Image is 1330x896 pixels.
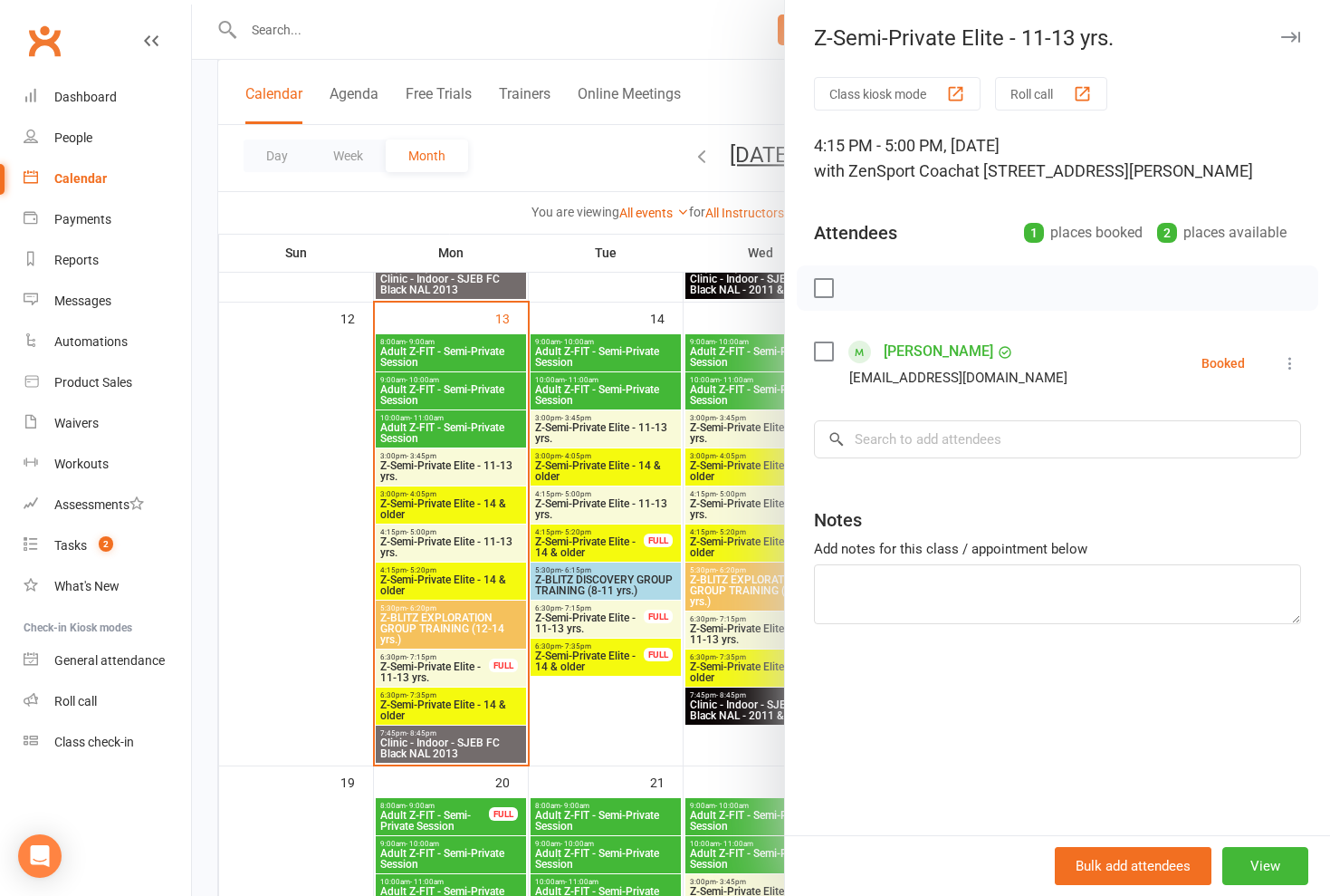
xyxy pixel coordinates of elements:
[54,253,99,267] div: Reports
[54,130,92,145] div: People
[1157,223,1177,243] div: 2
[965,161,1253,180] span: at [STREET_ADDRESS][PERSON_NAME]
[814,507,862,533] div: Notes
[849,366,1067,390] div: [EMAIL_ADDRESS][DOMAIN_NAME]
[54,294,111,308] div: Messages
[54,579,120,593] div: What's New
[22,18,67,63] a: Clubworx
[54,694,97,708] div: Roll call
[995,77,1107,111] button: Roll call
[99,536,113,552] span: 2
[54,416,99,430] div: Waivers
[1201,357,1245,370] div: Booked
[814,538,1301,560] div: Add notes for this class / appointment below
[24,566,191,607] a: What's New
[1024,223,1044,243] div: 1
[814,220,897,246] div: Attendees
[24,240,191,281] a: Reports
[54,735,134,749] div: Class check-in
[24,322,191,362] a: Automations
[24,199,191,240] a: Payments
[24,159,191,199] a: Calendar
[884,337,993,366] a: [PERSON_NAME]
[24,641,191,681] a: General attendance kiosk mode
[24,444,191,485] a: Workouts
[1222,847,1308,885] button: View
[814,133,1301,184] div: 4:15 PM - 5:00 PM, [DATE]
[54,457,109,471] div: Workouts
[24,722,191,763] a: Class kiosk mode
[1055,847,1211,885] button: Bulk add attendees
[54,653,165,668] div: General attendance
[54,497,144,512] div: Assessments
[24,362,191,403] a: Product Sales
[814,161,965,180] span: with ZenSport Coach
[24,281,191,322] a: Messages
[18,834,62,878] div: Open Intercom Messenger
[24,118,191,159] a: People
[54,538,87,553] div: Tasks
[814,77,981,111] button: Class kiosk mode
[1024,220,1143,246] div: places booked
[54,334,128,349] div: Automations
[54,375,132,390] div: Product Sales
[54,90,117,104] div: Dashboard
[24,681,191,722] a: Roll call
[24,403,191,444] a: Waivers
[785,25,1330,51] div: Z-Semi-Private Elite - 11-13 yrs.
[1157,220,1287,246] div: places available
[54,171,107,186] div: Calendar
[814,420,1301,458] input: Search to add attendees
[24,485,191,525] a: Assessments
[54,212,111,226] div: Payments
[24,525,191,566] a: Tasks 2
[24,77,191,118] a: Dashboard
